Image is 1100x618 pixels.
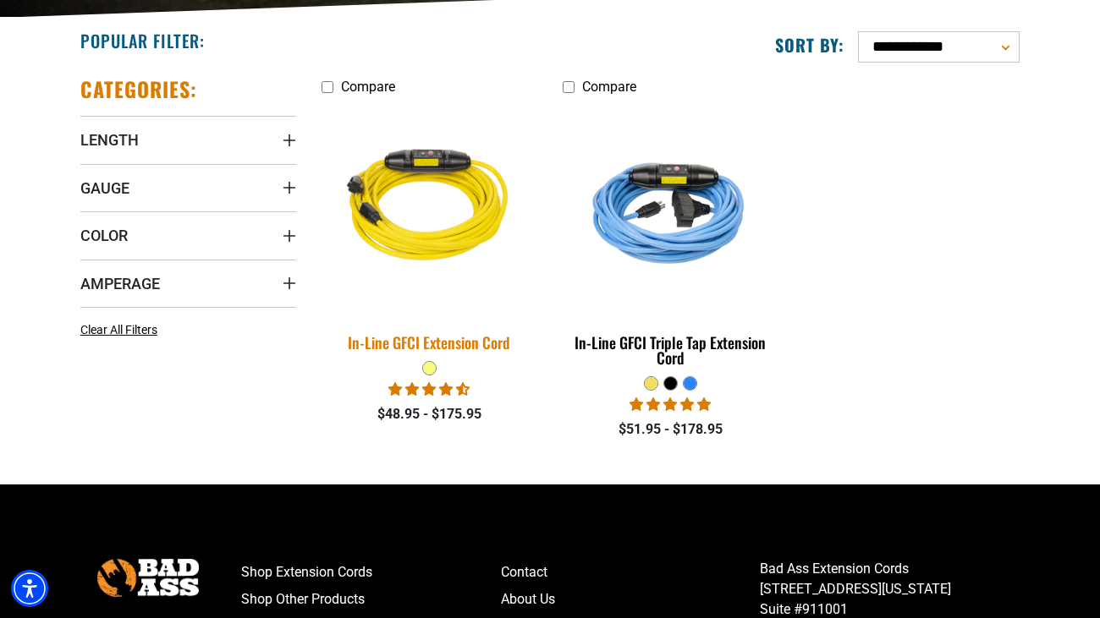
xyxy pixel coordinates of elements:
[80,30,205,52] h2: Popular Filter:
[80,178,129,198] span: Gauge
[388,381,470,397] span: 4.62 stars
[501,559,761,586] a: Contact
[97,559,199,597] img: Bad Ass Extension Cords
[322,335,537,350] div: In-Line GFCI Extension Cord
[341,79,395,95] span: Compare
[80,321,164,339] a: Clear All Filters
[80,76,197,102] h2: Categories:
[322,103,537,360] a: Yellow In-Line GFCI Extension Cord
[630,397,711,413] span: 5.00 stars
[564,112,777,306] img: Light Blue
[322,404,537,424] div: $48.95 - $175.95
[563,335,778,365] div: In-Line GFCI Triple Tap Extension Cord
[501,586,761,613] a: About Us
[11,570,48,607] div: Accessibility Menu
[80,130,139,150] span: Length
[80,211,296,259] summary: Color
[582,79,636,95] span: Compare
[775,34,844,56] label: Sort by:
[563,103,778,375] a: Light Blue In-Line GFCI Triple Tap Extension Cord
[241,559,501,586] a: Shop Extension Cords
[311,101,548,317] img: Yellow
[241,586,501,613] a: Shop Other Products
[80,260,296,307] summary: Amperage
[80,323,157,336] span: Clear All Filters
[80,164,296,211] summary: Gauge
[563,419,778,440] div: $51.95 - $178.95
[80,116,296,163] summary: Length
[80,274,160,293] span: Amperage
[80,226,128,245] span: Color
